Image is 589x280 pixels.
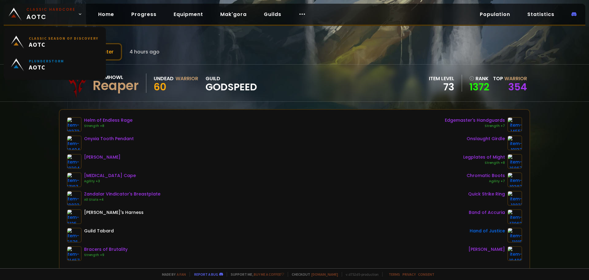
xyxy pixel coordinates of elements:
[445,124,505,128] div: Strength +7
[84,228,114,234] div: Guild Tabard
[84,197,160,202] div: All Stats +4
[175,75,198,82] div: Warrior
[429,82,454,92] div: 73
[84,154,121,160] div: [PERSON_NAME]
[445,117,505,124] div: Edgemaster's Handguards
[84,191,160,197] div: Zandalar Vindicator's Breastplate
[507,136,522,150] img: item-19137
[129,48,160,56] span: 4 hours ago
[418,272,434,277] a: Consent
[467,179,505,184] div: Agility +7
[154,80,166,94] span: 60
[389,272,400,277] a: Terms
[507,209,522,224] img: item-17063
[311,272,338,277] a: [DOMAIN_NAME]
[507,246,522,261] img: item-19406
[468,246,505,253] div: [PERSON_NAME]
[67,246,82,261] img: item-21457
[67,136,82,150] img: item-18404
[84,253,128,258] div: Strength +9
[469,82,489,92] a: 1372
[254,272,284,277] a: Buy me a coffee
[67,228,82,243] img: item-5976
[84,124,133,128] div: Strength +8
[158,272,186,277] span: Made by
[84,179,136,184] div: Agility +3
[126,8,161,21] a: Progress
[463,160,505,165] div: Strength +8
[93,8,119,21] a: Home
[522,8,559,21] a: Statistics
[67,117,82,132] img: item-19372
[154,75,174,82] div: Undead
[508,80,527,94] a: 354
[215,8,252,21] a: Mak'gora
[507,172,522,187] img: item-19387
[26,7,75,12] small: Classic Hardcore
[288,272,338,277] span: Checkout
[402,272,416,277] a: Privacy
[7,53,102,76] a: PlunderstormAOTC
[93,81,139,90] div: Reaper
[26,7,75,22] span: AOTC
[7,31,102,53] a: Classic Season of DiscoveryAOTC
[29,63,64,71] span: AOTC
[469,75,489,82] div: rank
[84,117,133,124] div: Helm of Endless Rage
[194,272,218,277] a: Report a bug
[467,136,505,142] div: Onslaught Girdle
[67,172,82,187] img: item-17107
[227,272,284,277] span: Support me,
[4,4,86,25] a: Classic HardcoreAOTC
[67,191,82,206] img: item-19822
[470,228,505,234] div: Hand of Justice
[463,154,505,160] div: Legplates of Might
[206,82,257,92] span: godspeed
[29,59,64,63] small: Plunderstorm
[469,209,505,216] div: Band of Accuria
[507,154,522,169] img: item-16867
[84,172,136,179] div: [MEDICAL_DATA] Cape
[507,228,522,243] img: item-11815
[169,8,208,21] a: Equipment
[84,246,128,253] div: Bracers of Brutality
[29,41,98,48] span: AOTC
[177,272,186,277] a: a fan
[468,191,505,197] div: Quick Strike Ring
[93,73,139,81] div: Doomhowl
[493,75,527,82] div: Top
[206,75,257,92] div: guild
[475,8,515,21] a: Population
[84,209,144,216] div: [PERSON_NAME]'s Harness
[67,154,82,169] img: item-19394
[507,191,522,206] img: item-18821
[342,272,379,277] span: v. d752d5 - production
[467,172,505,179] div: Chromatic Boots
[67,209,82,224] img: item-6125
[29,36,98,41] small: Classic Season of Discovery
[507,117,522,132] img: item-14551
[259,8,286,21] a: Guilds
[429,75,454,82] div: item level
[84,136,134,142] div: Onyxia Tooth Pendant
[504,75,527,82] span: Warrior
